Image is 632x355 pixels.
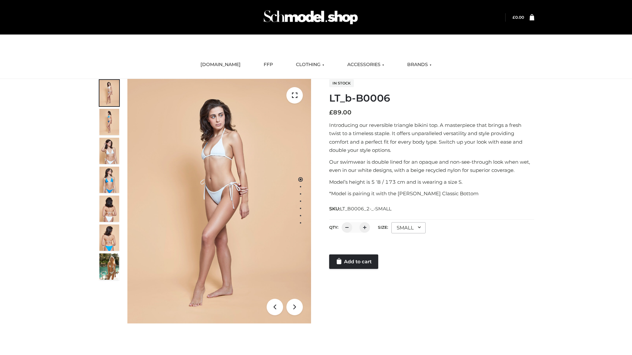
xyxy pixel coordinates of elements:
[196,58,246,72] a: [DOMAIN_NAME]
[329,189,534,198] p: *Model is pairing it with the [PERSON_NAME] Classic Bottom
[329,121,534,154] p: Introducing our reversible triangle bikini top. A masterpiece that brings a fresh twist to a time...
[329,92,534,104] h1: LT_b-B0006
[513,15,515,20] span: £
[99,138,119,164] img: ArielClassicBikiniTop_CloudNine_AzureSky_OW114ECO_3-scaled.jpg
[402,58,436,72] a: BRANDS
[259,58,278,72] a: FFP
[329,109,352,116] bdi: 89.00
[99,167,119,193] img: ArielClassicBikiniTop_CloudNine_AzureSky_OW114ECO_4-scaled.jpg
[99,80,119,106] img: ArielClassicBikiniTop_CloudNine_AzureSky_OW114ECO_1-scaled.jpg
[329,178,534,186] p: Model’s height is 5 ‘8 / 173 cm and is wearing a size S.
[127,79,311,323] img: ArielClassicBikiniTop_CloudNine_AzureSky_OW114ECO_1
[340,206,391,212] span: LT_B0006_2-_-SMALL
[329,205,392,213] span: SKU:
[513,15,524,20] bdi: 0.00
[99,196,119,222] img: ArielClassicBikiniTop_CloudNine_AzureSky_OW114ECO_7-scaled.jpg
[329,109,333,116] span: £
[391,222,426,233] div: SMALL
[99,225,119,251] img: ArielClassicBikiniTop_CloudNine_AzureSky_OW114ECO_8-scaled.jpg
[342,58,389,72] a: ACCESSORIES
[329,158,534,175] p: Our swimwear is double lined for an opaque and non-see-through look when wet, even in our white d...
[291,58,329,72] a: CLOTHING
[378,225,388,230] label: Size:
[329,254,378,269] a: Add to cart
[513,15,524,20] a: £0.00
[261,4,360,30] img: Schmodel Admin 964
[329,79,354,87] span: In stock
[99,109,119,135] img: ArielClassicBikiniTop_CloudNine_AzureSky_OW114ECO_2-scaled.jpg
[329,225,338,230] label: QTY:
[99,253,119,280] img: Arieltop_CloudNine_AzureSky2.jpg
